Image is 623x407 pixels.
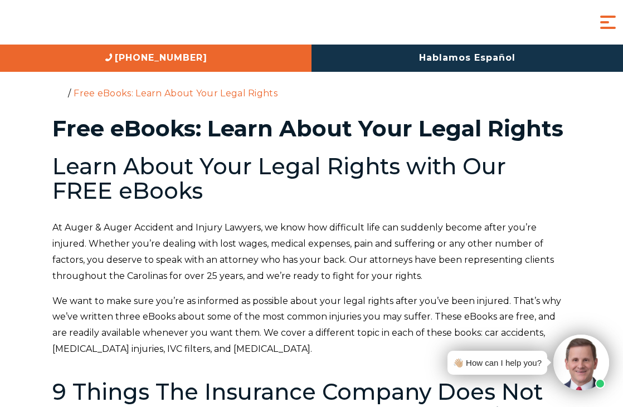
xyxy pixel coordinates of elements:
[52,154,571,203] h2: Learn About Your Legal Rights with Our FREE eBooks
[311,45,623,72] a: Hablamos Español
[52,220,571,284] p: At Auger & Auger Accident and Injury Lawyers, we know how difficult life can suddenly become afte...
[52,117,571,140] h1: Free eBooks: Learn About Your Legal Rights
[55,87,65,97] a: Home
[71,88,280,99] li: Free eBooks: Learn About Your Legal Rights
[597,11,619,33] button: Menu
[553,335,609,390] img: Intaker widget Avatar
[52,296,561,354] span: We want to make sure you’re as informed as possible about your legal rights after you’ve been inj...
[8,13,130,32] img: Auger & Auger Accident and Injury Lawyers Logo
[453,355,542,370] div: 👋🏼 How can I help you?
